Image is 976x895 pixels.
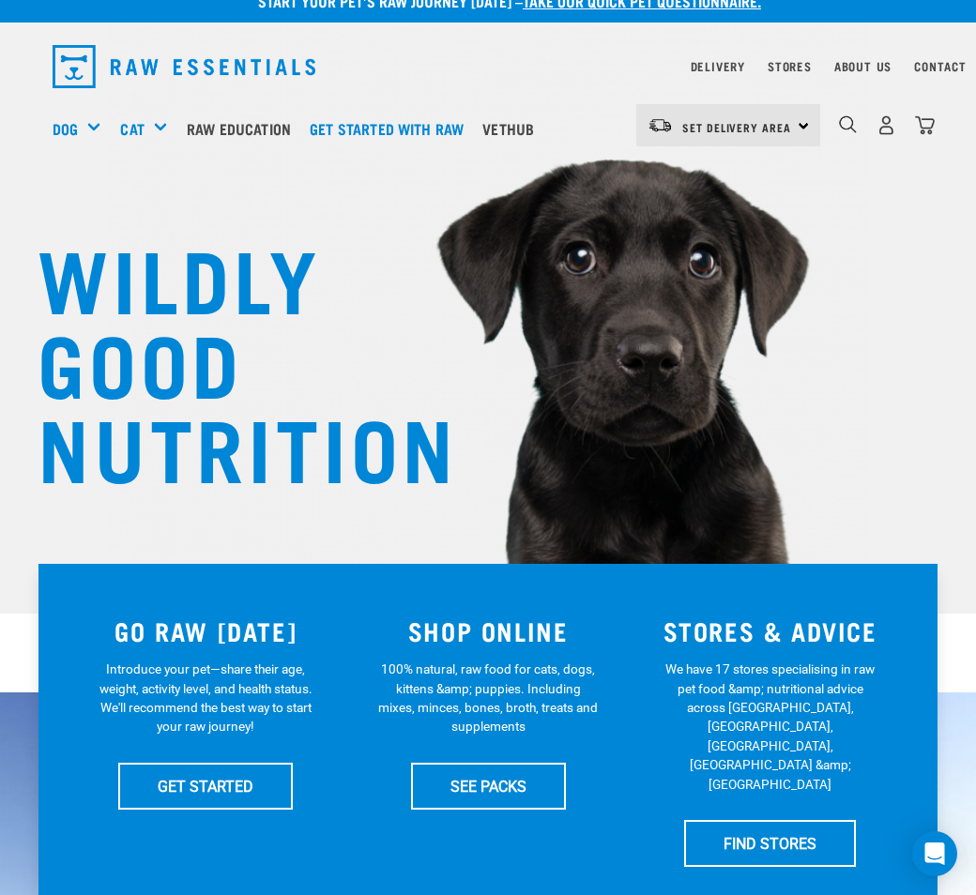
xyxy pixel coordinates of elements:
[839,115,857,133] img: home-icon-1@2x.png
[640,616,900,645] h3: STORES & ADVICE
[118,763,293,810] a: GET STARTED
[478,91,548,166] a: Vethub
[358,616,618,645] h3: SHOP ONLINE
[120,117,144,140] a: Cat
[38,38,938,96] nav: dropdown navigation
[834,63,892,69] a: About Us
[53,45,315,88] img: Raw Essentials Logo
[684,820,856,867] a: FIND STORES
[768,63,812,69] a: Stores
[378,660,599,736] p: 100% natural, raw food for cats, dogs, kittens &amp; puppies. Including mixes, minces, bones, bro...
[76,616,336,645] h3: GO RAW [DATE]
[912,831,957,876] div: Open Intercom Messenger
[96,660,316,736] p: Introduce your pet—share their age, weight, activity level, and health status. We'll recommend th...
[914,63,967,69] a: Contact
[877,115,896,135] img: user.png
[182,91,305,166] a: Raw Education
[660,660,880,794] p: We have 17 stores specialising in raw pet food &amp; nutritional advice across [GEOGRAPHIC_DATA],...
[53,117,78,140] a: Dog
[915,115,935,135] img: home-icon@2x.png
[691,63,745,69] a: Delivery
[682,124,791,130] span: Set Delivery Area
[411,763,566,810] a: SEE PACKS
[305,91,478,166] a: Get started with Raw
[38,234,413,487] h1: WILDLY GOOD NUTRITION
[648,117,673,134] img: van-moving.png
